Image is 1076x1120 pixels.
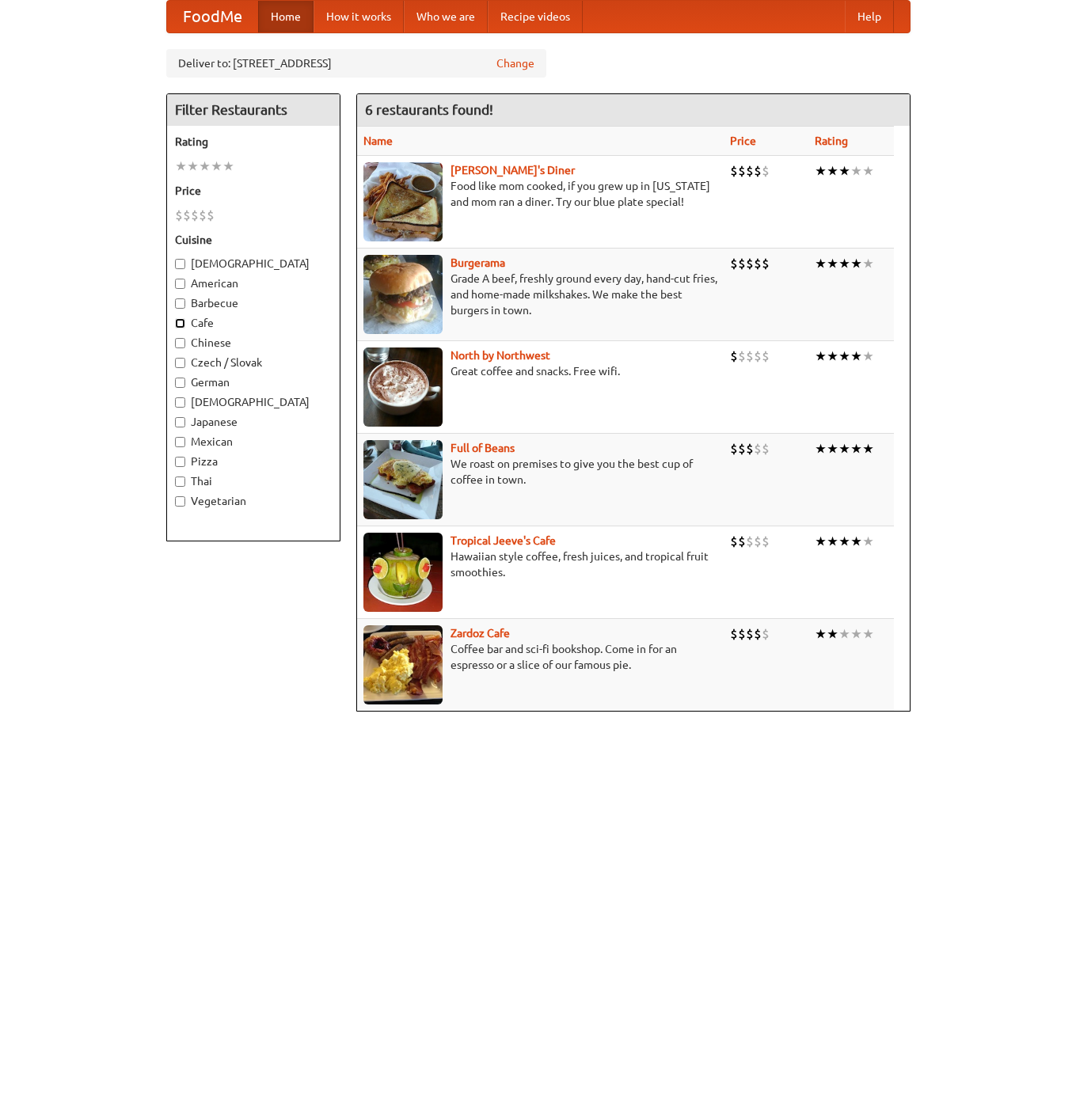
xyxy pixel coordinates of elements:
[762,347,770,365] li: $
[451,534,556,547] a: Tropical Jeeve's Cafe
[862,533,874,550] li: ★
[862,625,874,643] li: ★
[730,255,738,272] li: $
[363,625,443,704] img: zardoz.jpg
[827,533,838,550] li: ★
[754,347,762,365] li: $
[815,347,827,365] li: ★
[363,255,443,334] img: burgerama.jpg
[363,363,717,379] p: Great coffee and snacks. Free wifi.
[754,533,762,550] li: $
[175,355,332,370] label: Czech / Slovak
[191,207,199,224] li: $
[451,164,575,177] a: [PERSON_NAME]'s Diner
[838,533,850,550] li: ★
[738,255,746,272] li: $
[175,275,332,291] label: American
[827,347,838,365] li: ★
[754,162,762,180] li: $
[175,454,332,469] label: Pizza
[730,135,756,147] a: Price
[175,298,185,309] input: Barbecue
[363,271,717,318] p: Grade A beef, freshly ground every day, hand-cut fries, and home-made milkshakes. We make the bes...
[175,295,332,311] label: Barbecue
[175,394,332,410] label: [DEMOGRAPHIC_DATA]
[175,358,185,368] input: Czech / Slovak
[175,134,332,150] h5: Rating
[827,162,838,180] li: ★
[363,533,443,612] img: jeeves.jpg
[175,496,185,507] input: Vegetarian
[451,349,550,362] b: North by Northwest
[862,162,874,180] li: ★
[363,162,443,241] img: sallys.jpg
[827,440,838,457] li: ★
[838,347,850,365] li: ★
[211,158,222,175] li: ★
[175,259,185,269] input: [DEMOGRAPHIC_DATA]
[827,625,838,643] li: ★
[167,94,340,126] h4: Filter Restaurants
[175,414,332,430] label: Japanese
[363,178,717,210] p: Food like mom cooked, if you grew up in [US_STATE] and mom ran a diner. Try our blue plate special!
[730,533,738,550] li: $
[175,434,332,450] label: Mexican
[815,440,827,457] li: ★
[746,625,754,643] li: $
[845,1,894,32] a: Help
[730,440,738,457] li: $
[175,279,185,289] input: American
[850,625,862,643] li: ★
[746,255,754,272] li: $
[746,533,754,550] li: $
[175,476,185,487] input: Thai
[815,255,827,272] li: ★
[175,417,185,427] input: Japanese
[838,625,850,643] li: ★
[738,625,746,643] li: $
[827,255,838,272] li: ★
[183,207,191,224] li: $
[738,533,746,550] li: $
[363,456,717,488] p: We roast on premises to give you the best cup of coffee in town.
[451,442,515,454] a: Full of Beans
[175,315,332,331] label: Cafe
[451,256,505,269] a: Burgerama
[187,158,199,175] li: ★
[175,207,183,224] li: $
[175,183,332,199] h5: Price
[738,440,746,457] li: $
[815,135,848,147] a: Rating
[175,397,185,408] input: [DEMOGRAPHIC_DATA]
[175,493,332,509] label: Vegetarian
[175,457,185,467] input: Pizza
[175,378,185,388] input: German
[175,374,332,390] label: German
[762,533,770,550] li: $
[762,162,770,180] li: $
[363,135,393,147] a: Name
[746,347,754,365] li: $
[175,338,185,348] input: Chinese
[167,1,258,32] a: FoodMe
[838,255,850,272] li: ★
[754,255,762,272] li: $
[314,1,404,32] a: How it works
[175,232,332,248] h5: Cuisine
[862,347,874,365] li: ★
[746,162,754,180] li: $
[258,1,314,32] a: Home
[754,625,762,643] li: $
[175,335,332,351] label: Chinese
[488,1,583,32] a: Recipe videos
[207,207,215,224] li: $
[199,207,207,224] li: $
[175,473,332,489] label: Thai
[738,162,746,180] li: $
[862,255,874,272] li: ★
[363,549,717,580] p: Hawaiian style coffee, fresh juices, and tropical fruit smoothies.
[730,347,738,365] li: $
